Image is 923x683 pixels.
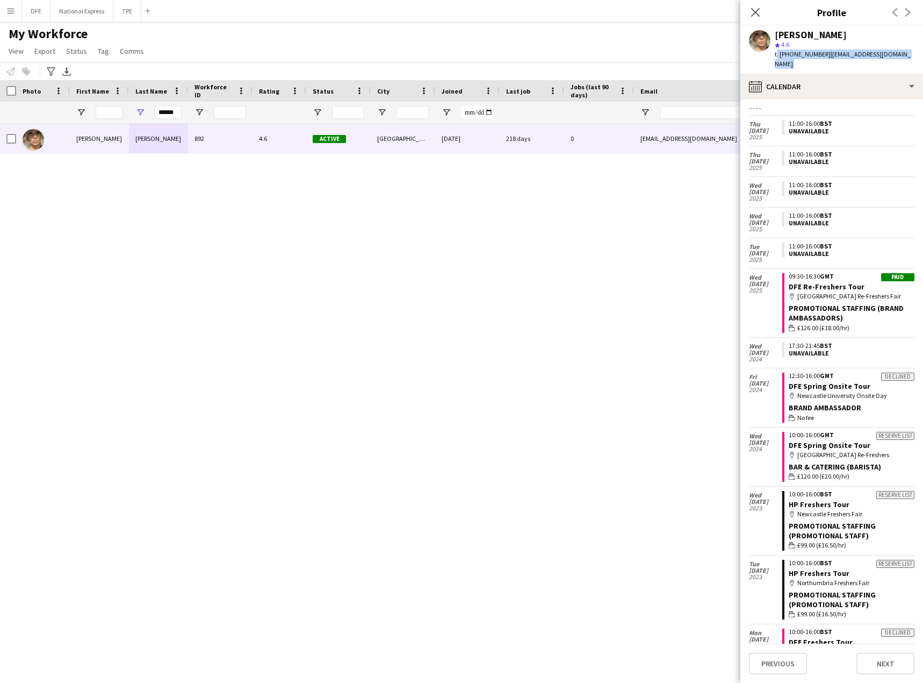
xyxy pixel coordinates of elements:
span: GMT [820,431,834,439]
span: Thu [749,152,782,158]
span: [DATE] [749,158,782,165]
span: BST [820,628,832,636]
span: 2025 [749,287,782,294]
div: Paid [881,273,914,281]
button: Previous [749,653,807,674]
span: 2025 [749,195,782,202]
a: Status [62,44,91,58]
div: Reserve list [876,432,914,440]
span: 2023 [749,505,782,511]
span: 2023 [749,643,782,649]
span: BST [820,119,832,127]
span: Comms [120,46,144,56]
app-crew-unavailable-period: 11:00-16:00 [782,212,914,227]
input: First Name Filter Input [96,106,122,119]
span: 2024 [749,446,782,452]
div: Declined [881,629,914,637]
span: Fri [749,374,782,380]
app-crew-unavailable-period: 11:00-16:00 [782,120,914,135]
div: 892 [188,124,253,153]
span: 2025 [749,134,782,140]
span: BST [820,242,832,250]
span: BST [820,559,832,567]
a: HP Freshers Tour [789,500,849,509]
span: Jobs (last 90 days) [571,83,615,99]
div: 12:30-16:00 [789,373,914,379]
div: Reserve list [876,560,914,568]
span: BST [820,211,832,219]
button: Open Filter Menu [135,108,145,117]
span: [DATE] [749,219,782,226]
div: 0 [564,124,634,153]
a: DFE Spring Onsite Tour [789,381,870,391]
input: Last Name Filter Input [155,106,182,119]
div: Unavailable [789,158,910,166]
span: GMT [820,272,834,280]
div: [PERSON_NAME] [129,124,188,153]
h3: Profile [740,5,923,19]
div: Declined [881,373,914,381]
span: [DATE] [749,189,782,195]
span: [DATE] [749,499,782,505]
div: Bar & Catering (Barista) [789,462,914,472]
app-crew-unavailable-period: 11:00-16:00 [782,181,914,196]
span: t. [PHONE_NUMBER] [775,50,831,58]
div: Reserve list [876,491,914,499]
div: [GEOGRAPHIC_DATA] Re-Freshers Fair [789,291,914,301]
button: Next [856,653,914,674]
span: 2025 [749,257,782,263]
span: No fee [797,413,814,423]
button: Open Filter Menu [442,108,451,117]
div: Newcastle University Onsite Day [789,391,914,401]
span: Wed [749,433,782,439]
app-action-btn: Export XLSX [60,65,73,78]
span: Thu [749,121,782,127]
app-action-btn: Advanced filters [45,65,57,78]
div: 09:30-16:30 [789,273,914,280]
app-crew-unavailable-period: 11:00-16:00 [782,243,914,258]
span: Workforce ID [194,83,233,99]
span: Last Name [135,87,167,95]
button: Open Filter Menu [377,108,387,117]
span: Last job [506,87,530,95]
div: Unavailable [789,189,910,196]
div: Unavailable [789,127,910,135]
div: Unavailable [789,219,910,227]
a: HP Freshers Tour [789,568,849,578]
div: Unavailable [789,250,910,258]
span: [DATE] [749,636,782,643]
span: BST [820,490,832,498]
div: [EMAIL_ADDRESS][DOMAIN_NAME] [634,124,849,153]
span: Joined [442,87,463,95]
div: Newcastle Freshers Fair [789,509,914,519]
a: View [4,44,28,58]
app-crew-unavailable-period: 17:30-21:45 [782,342,914,357]
span: [DATE] [749,350,782,356]
span: BST [820,341,832,350]
div: 10:00-16:00 [789,629,914,635]
a: Comms [116,44,148,58]
span: Wed [749,213,782,219]
button: Open Filter Menu [76,108,86,117]
div: [PERSON_NAME] [70,124,129,153]
a: DFE Spring Onsite Tour [789,440,870,450]
button: Open Filter Menu [313,108,322,117]
div: 10:00-16:00 [789,432,914,438]
input: Status Filter Input [332,106,364,119]
span: £126.00 (£18.00/hr) [797,323,849,333]
span: First Name [76,87,109,95]
span: Status [313,87,334,95]
img: Louise Robson [23,129,44,151]
span: 2025 [749,165,782,171]
app-crew-unavailable-period: 11:00-16:00 [782,151,914,166]
button: Open Filter Menu [194,108,204,117]
span: 2025 [749,103,782,110]
span: Export [34,46,55,56]
span: Photo [23,87,41,95]
span: 2023 [749,574,782,580]
span: [DATE] [749,281,782,287]
span: Wed [749,492,782,499]
span: [DATE] [749,127,782,134]
input: Email Filter Input [660,106,842,119]
span: [DATE] [749,439,782,446]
